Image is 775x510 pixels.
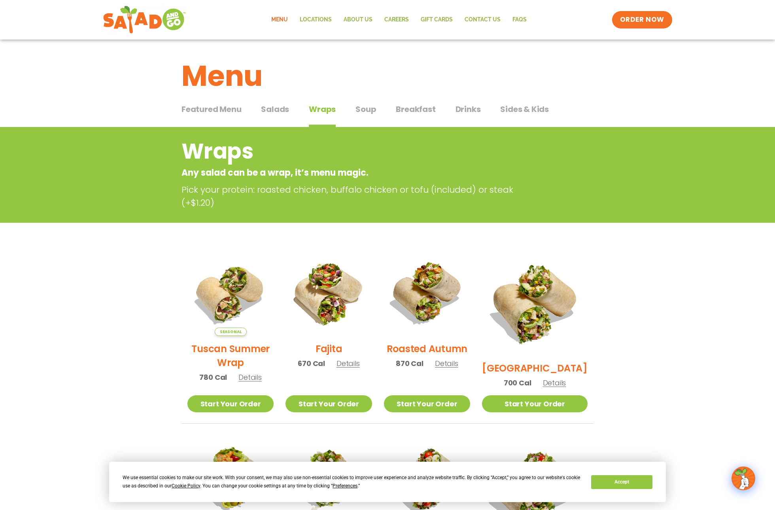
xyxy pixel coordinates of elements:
span: Cookie Policy [172,483,200,489]
a: ORDER NOW [612,11,672,28]
span: Details [435,358,458,368]
span: ORDER NOW [620,15,664,25]
span: Details [543,378,566,388]
img: wpChatIcon [732,467,754,489]
span: 700 Cal [504,377,531,388]
div: Cookie Consent Prompt [109,462,666,502]
span: Sides & Kids [500,103,549,115]
img: Product photo for Fajita Wrap [285,250,372,336]
button: Accept [591,475,652,489]
h2: Wraps [181,135,530,167]
h2: [GEOGRAPHIC_DATA] [482,361,588,375]
span: Details [336,358,360,368]
span: 780 Cal [199,372,227,383]
span: Details [238,372,262,382]
a: FAQs [507,11,533,29]
h2: Roasted Autumn [387,342,468,356]
a: Start Your Order [482,395,588,412]
span: Featured Menu [181,103,241,115]
a: Menu [265,11,294,29]
p: Pick your protein: roasted chicken, buffalo chicken or tofu (included) or steak (+$1.20) [181,183,533,209]
span: Preferences [333,483,357,489]
span: Seasonal [215,328,247,336]
div: Tabbed content [181,100,594,127]
span: Salads [261,103,289,115]
a: GIFT CARDS [415,11,459,29]
span: Soup [355,103,376,115]
h2: Fajita [316,342,342,356]
span: Drinks [456,103,481,115]
a: Contact Us [459,11,507,29]
span: Wraps [309,103,336,115]
h2: Tuscan Summer Wrap [187,342,274,370]
div: We use essential cookies to make our site work. With your consent, we may also use non-essential ... [123,474,582,490]
span: 670 Cal [298,358,325,369]
img: Product photo for BBQ Ranch Wrap [482,250,588,355]
img: new-SAG-logo-768×292 [103,4,186,36]
h1: Menu [181,55,594,97]
span: Breakfast [396,103,435,115]
nav: Menu [265,11,533,29]
span: 870 Cal [396,358,423,369]
a: Start Your Order [187,395,274,412]
img: Product photo for Tuscan Summer Wrap [187,250,274,336]
a: Locations [294,11,338,29]
p: Any salad can be a wrap, it’s menu magic. [181,166,530,179]
a: About Us [338,11,378,29]
img: Product photo for Roasted Autumn Wrap [384,250,470,336]
a: Start Your Order [384,395,470,412]
a: Careers [378,11,415,29]
a: Start Your Order [285,395,372,412]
